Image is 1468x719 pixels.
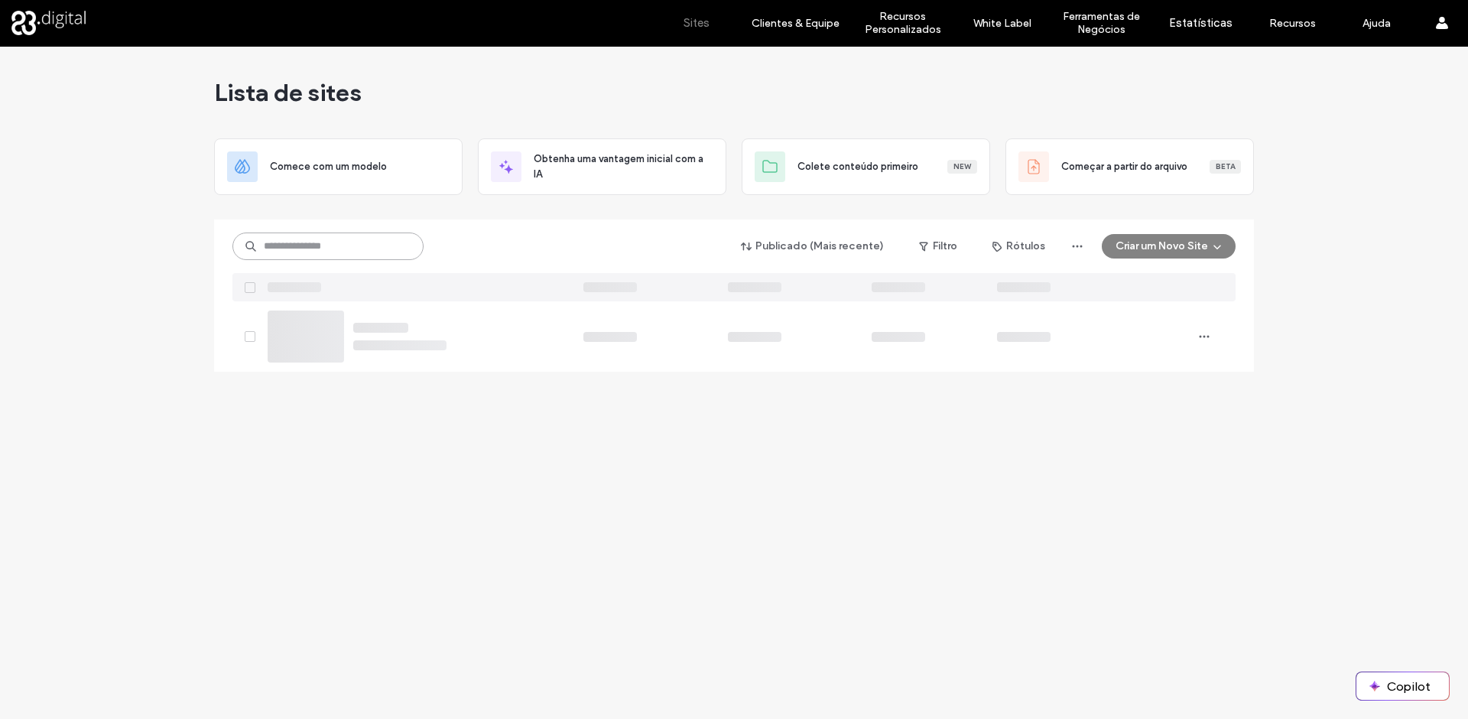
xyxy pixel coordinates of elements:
[214,77,362,108] span: Lista de sites
[904,234,973,259] button: Filtro
[1269,17,1316,30] label: Recursos
[1356,672,1449,700] button: Copilot
[742,138,990,195] div: Colete conteúdo primeiroNew
[1210,160,1241,174] div: Beta
[1048,10,1155,36] label: Ferramentas de Negócios
[214,138,463,195] div: Comece com um modelo
[947,160,977,174] div: New
[973,17,1031,30] label: White Label
[797,159,918,174] span: Colete conteúdo primeiro
[752,17,840,30] label: Clientes & Equipe
[1061,159,1187,174] span: Começar a partir do arquivo
[849,10,956,36] label: Recursos Personalizados
[270,159,387,174] span: Comece com um modelo
[684,16,710,30] label: Sites
[34,11,73,24] span: Ajuda
[534,151,713,182] span: Obtenha uma vantagem inicial com a IA
[1005,138,1254,195] div: Começar a partir do arquivoBeta
[478,138,726,195] div: Obtenha uma vantagem inicial com a IA
[979,234,1059,259] button: Rótulos
[1362,17,1391,30] label: Ajuda
[728,234,898,259] button: Publicado (Mais recente)
[1102,234,1236,259] button: Criar um Novo Site
[1169,16,1233,30] label: Estatísticas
